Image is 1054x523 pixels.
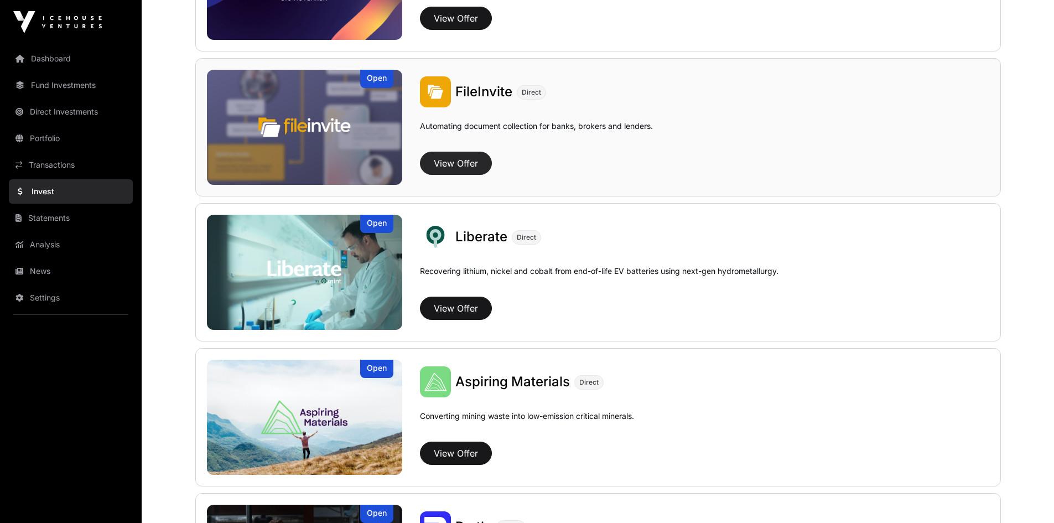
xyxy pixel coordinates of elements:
button: View Offer [420,152,492,175]
span: Liberate [455,229,507,245]
a: FileInviteOpen [207,70,403,185]
span: FileInvite [455,84,512,100]
a: Direct Investments [9,100,133,124]
div: Open [360,360,393,378]
button: View Offer [420,7,492,30]
a: Fund Investments [9,73,133,97]
img: FileInvite [420,76,451,107]
a: Settings [9,286,133,310]
a: Analysis [9,232,133,257]
a: Transactions [9,153,133,177]
a: LiberateOpen [207,215,403,330]
p: Recovering lithium, nickel and cobalt from end-of-life EV batteries using next-gen hydrometallurgy. [420,266,778,292]
span: Direct [517,233,536,242]
img: Aspiring Materials [207,360,403,475]
a: Portfolio [9,126,133,151]
button: View Offer [420,442,492,465]
a: Statements [9,206,133,230]
p: Converting mining waste into low-emission critical minerals. [420,411,634,437]
img: FileInvite [207,70,403,185]
a: Dashboard [9,46,133,71]
iframe: Chat Widget [999,470,1054,523]
img: Icehouse Ventures Logo [13,11,102,33]
p: Automating document collection for banks, brokers and lenders. [420,121,653,147]
div: Open [360,505,393,523]
img: Aspiring Materials [420,366,451,397]
a: Aspiring Materials [455,373,570,391]
div: Open [360,70,393,88]
img: Liberate [420,221,451,252]
span: Direct [579,378,599,387]
a: Aspiring MaterialsOpen [207,360,403,475]
div: Open [360,215,393,233]
a: Invest [9,179,133,204]
span: Aspiring Materials [455,374,570,390]
a: News [9,259,133,283]
a: Liberate [455,228,507,246]
a: FileInvite [455,83,512,101]
button: View Offer [420,297,492,320]
span: Direct [522,88,541,97]
img: Liberate [207,215,403,330]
